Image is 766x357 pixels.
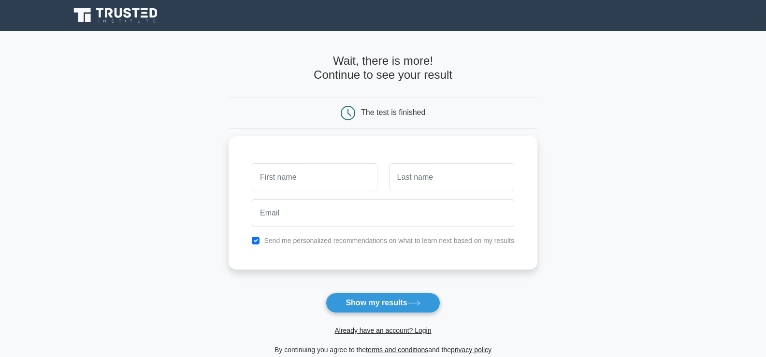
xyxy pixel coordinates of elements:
div: The test is finished [361,108,425,116]
a: Already have an account? Login [334,327,431,334]
h4: Wait, there is more! Continue to see your result [229,54,537,82]
a: terms and conditions [366,346,428,354]
button: Show my results [326,293,440,313]
input: First name [252,163,377,191]
label: Send me personalized recommendations on what to learn next based on my results [264,237,514,244]
div: By continuing you agree to the and the [223,344,543,356]
a: privacy policy [451,346,491,354]
input: Last name [389,163,514,191]
input: Email [252,199,514,227]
